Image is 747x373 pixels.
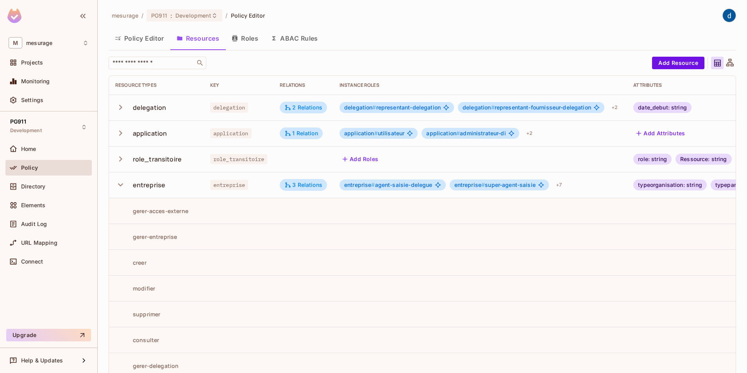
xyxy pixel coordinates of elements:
[374,130,378,136] span: #
[109,29,170,48] button: Policy Editor
[344,181,375,188] span: entreprise
[491,104,495,111] span: #
[210,180,248,190] span: entreprise
[10,127,42,134] span: Development
[633,179,707,190] div: typeorganisation: string
[284,181,322,188] div: 3 Relations
[170,29,225,48] button: Resources
[115,259,147,266] div: creer
[151,12,167,19] span: PG911
[344,104,441,111] span: representant-delegation
[676,154,732,165] div: Ressource: string
[21,165,38,171] span: Policy
[463,104,495,111] span: delegation
[133,129,167,138] div: application
[210,128,252,138] span: application
[608,101,621,114] div: + 2
[523,127,536,140] div: + 2
[633,102,692,113] div: date_debut: string
[264,29,324,48] button: ABAC Rules
[7,9,21,23] img: SReyMgAAAABJRU5ErkJggg==
[175,12,211,19] span: Development
[133,181,166,189] div: entreprise
[736,153,747,165] div: + 1
[225,12,227,19] li: /
[344,130,378,136] span: application
[463,104,591,111] span: representant-fournisseur-delegation
[633,154,672,165] div: role: string
[21,59,43,66] span: Projects
[170,13,173,19] span: :
[115,207,188,215] div: gerer-acces-externe
[21,240,57,246] span: URL Mapping
[141,12,143,19] li: /
[231,12,265,19] span: Policy Editor
[284,130,318,137] div: 1 Relation
[344,130,404,136] span: utilisateur
[225,29,264,48] button: Roles
[21,357,63,364] span: Help & Updates
[21,258,43,265] span: Connect
[210,82,267,88] div: Key
[426,130,506,136] span: administrateur-di
[340,153,382,165] button: Add Roles
[6,329,91,341] button: Upgrade
[115,336,159,344] div: consulter
[133,103,166,112] div: delegation
[115,233,177,240] div: gerer-entreprise
[21,202,45,208] span: Elements
[21,221,47,227] span: Audit Log
[10,118,26,125] span: PG911
[210,154,267,164] span: role_transitoire
[454,182,536,188] span: super-agent-saisie
[133,155,182,163] div: role_transitoire
[371,181,375,188] span: #
[372,104,376,111] span: #
[454,181,485,188] span: entreprise
[652,57,704,69] button: Add Resource
[344,104,376,111] span: delegation
[284,104,322,111] div: 2 Relations
[21,97,43,103] span: Settings
[553,179,565,191] div: + 7
[280,82,327,88] div: Relations
[426,130,460,136] span: application
[112,12,138,19] span: the active workspace
[9,37,22,48] span: M
[481,181,485,188] span: #
[115,362,179,369] div: gerer-delegation
[340,82,621,88] div: Instance roles
[26,40,52,46] span: Workspace: mesurage
[344,182,432,188] span: agent-saisie-delegue
[21,78,50,84] span: Monitoring
[115,310,160,318] div: supprimer
[633,127,688,140] button: Add Attributes
[21,146,36,152] span: Home
[723,9,736,22] img: dev 911gcl
[115,82,198,88] div: Resource Types
[456,130,460,136] span: #
[115,285,155,292] div: modifier
[210,102,248,113] span: delegation
[21,183,45,190] span: Directory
